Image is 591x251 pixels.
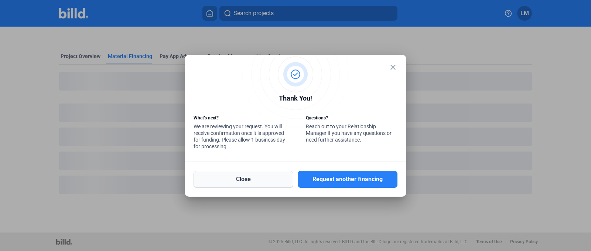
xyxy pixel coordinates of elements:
mat-icon: close [389,63,397,72]
div: Reach out to your Relationship Manager if you have any questions or need further assistance. [306,115,397,145]
button: Request another financing [298,171,397,188]
button: Close [194,171,293,188]
div: Questions? [306,115,397,123]
div: Thank You! [194,93,397,105]
div: We are reviewing your request. You will receive confirmation once it is approved for funding. Ple... [194,115,285,152]
div: What’s next? [194,115,285,123]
